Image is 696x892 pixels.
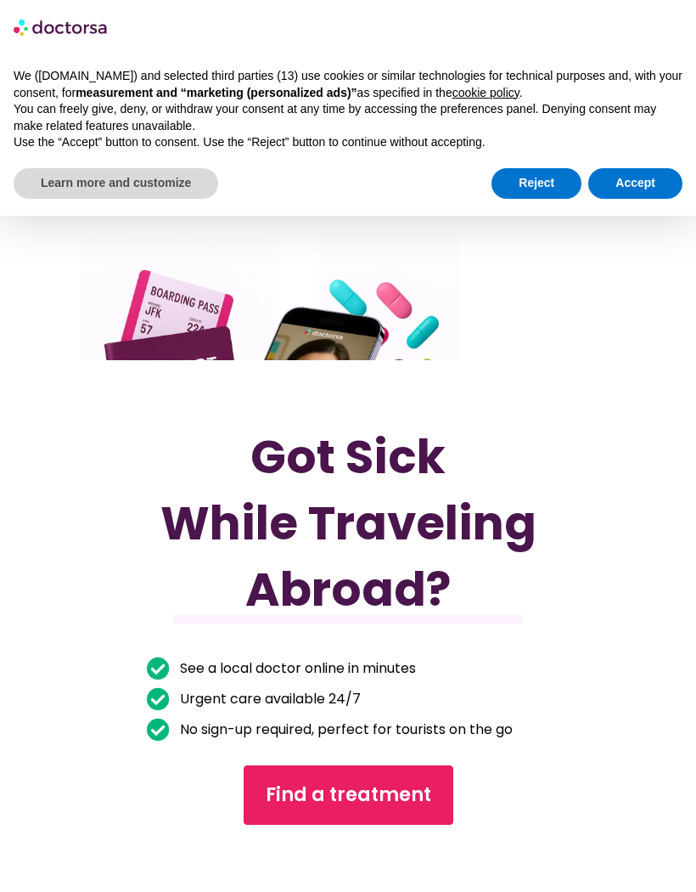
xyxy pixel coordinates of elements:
[491,168,581,199] button: Reject
[588,168,682,199] button: Accept
[147,424,548,623] h1: Got Sick While Traveling Abroad?
[14,168,218,199] button: Learn more and customize
[76,86,356,99] strong: measurement and “marketing (personalized ads)”
[14,14,109,41] img: logo
[14,68,682,101] p: We ([DOMAIN_NAME]) and selected third parties (13) use cookies or similar technologies for techni...
[14,101,682,134] p: You can freely give, deny, or withdraw your consent at any time by accessing the preferences pane...
[244,765,453,825] a: Find a treatment
[452,86,519,99] a: cookie policy
[14,134,682,151] p: Use the “Accept” button to consent. Use the “Reject” button to continue without accepting.
[176,657,416,680] span: See a local doctor online in minutes
[176,687,361,711] span: Urgent care available 24/7
[176,718,513,742] span: No sign-up required, perfect for tourists on the go
[266,782,431,809] span: Find a treatment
